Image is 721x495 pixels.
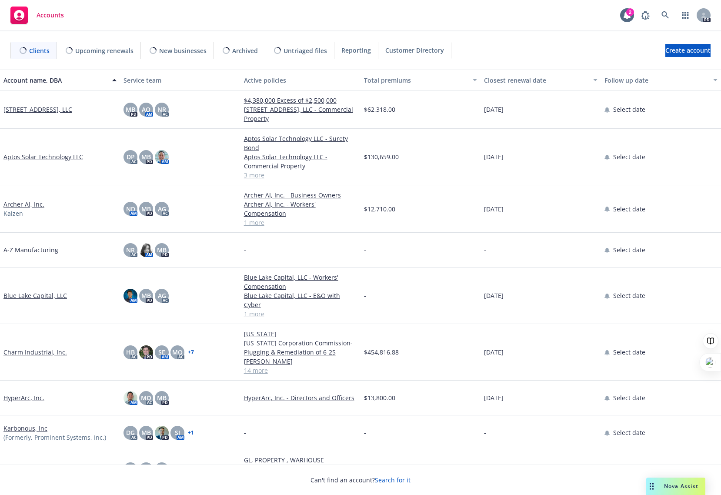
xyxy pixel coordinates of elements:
[244,171,357,180] a: 3 more
[364,105,395,114] span: $62,318.00
[139,345,153,359] img: photo
[637,7,654,24] a: Report a Bug
[3,348,67,357] a: Charm Industrial, Inc.
[341,46,371,55] span: Reporting
[172,348,183,357] span: MQ
[364,393,395,402] span: $13,800.00
[244,309,357,318] a: 1 more
[364,348,399,357] span: $454,816.88
[3,433,106,442] span: (Formerly, Prominent Systems, Inc.)
[75,46,134,55] span: Upcoming renewals
[244,76,357,85] div: Active policies
[613,291,645,300] span: Select date
[364,76,467,85] div: Total premiums
[3,291,67,300] a: Blue Lake Capital, LLC
[155,426,169,440] img: photo
[244,200,357,218] a: Archer AI, Inc. - Workers' Compensation
[3,76,107,85] div: Account name, DBA
[244,134,357,152] a: Aptos Solar Technology LLC - Surety Bond
[481,70,601,90] button: Closest renewal date
[3,209,23,218] span: Kaizen
[3,105,72,114] a: [STREET_ADDRESS], LLC
[484,348,504,357] span: [DATE]
[375,476,411,484] a: Search for it
[484,105,504,114] span: [DATE]
[3,245,58,254] a: A-Z Manufacturing
[364,245,366,254] span: -
[244,428,246,437] span: -
[613,245,645,254] span: Select date
[3,393,44,402] a: HyperArc, Inc.
[484,291,504,300] span: [DATE]
[604,76,708,85] div: Follow up date
[484,152,504,161] span: [DATE]
[613,428,645,437] span: Select date
[157,393,167,402] span: MB
[126,348,135,357] span: HB
[613,204,645,214] span: Select date
[626,8,634,16] div: 2
[244,105,357,123] a: [STREET_ADDRESS], LLC - Commercial Property
[158,348,165,357] span: SE
[244,393,357,402] a: HyperArc, Inc. - Directors and Officers
[677,7,694,24] a: Switch app
[232,46,258,55] span: Archived
[364,204,395,214] span: $12,710.00
[159,46,207,55] span: New businesses
[385,46,444,55] span: Customer Directory
[155,150,169,164] img: photo
[244,245,246,254] span: -
[484,393,504,402] span: [DATE]
[188,350,194,355] a: + 7
[139,243,153,257] img: photo
[157,245,167,254] span: MB
[141,291,151,300] span: MB
[613,393,645,402] span: Select date
[613,105,645,114] span: Select date
[244,96,357,105] a: $4,380,000 Excess of $2,500,000
[158,291,166,300] span: AG
[244,291,357,309] a: Blue Lake Capital, LLC - E&O with Cyber
[613,348,645,357] span: Select date
[484,76,587,85] div: Closest renewal date
[364,152,399,161] span: $130,659.00
[37,12,64,19] span: Accounts
[126,204,135,214] span: ND
[657,7,674,24] a: Search
[244,273,357,291] a: Blue Lake Capital, LLC - Workers' Compensation
[244,329,357,338] a: [US_STATE]
[175,428,180,437] span: SJ
[240,70,360,90] button: Active policies
[244,191,357,200] a: Archer AI, Inc. - Business Owners
[3,152,83,161] a: Aptos Solar Technology LLC
[665,42,711,59] span: Create account
[142,105,150,114] span: AO
[7,3,67,27] a: Accounts
[244,338,357,366] a: [US_STATE] Corporation Commission-Plugging & Remediation of 6-25 [PERSON_NAME]
[120,70,240,90] button: Service team
[284,46,327,55] span: Untriaged files
[126,245,135,254] span: NR
[244,455,357,474] a: GL, PROPERTY , WARHOUSE LOGISTICS- manuscript policy form
[244,152,357,171] a: Aptos Solar Technology LLC - Commercial Property
[124,289,137,303] img: photo
[126,105,135,114] span: MB
[158,204,166,214] span: AG
[244,218,357,227] a: 1 more
[157,105,166,114] span: NR
[484,204,504,214] span: [DATE]
[3,200,44,209] a: Archer AI, Inc.
[613,152,645,161] span: Select date
[141,152,151,161] span: MB
[310,475,411,485] span: Can't find an account?
[601,70,721,90] button: Follow up date
[646,478,705,495] button: Nova Assist
[664,482,698,490] span: Nova Assist
[141,428,151,437] span: MB
[124,76,237,85] div: Service team
[126,428,135,437] span: DG
[29,46,50,55] span: Clients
